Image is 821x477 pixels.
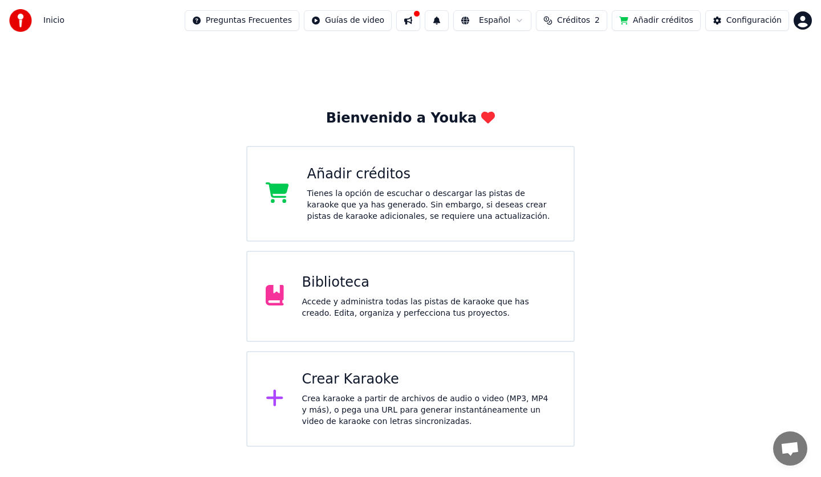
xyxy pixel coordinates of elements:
div: Tienes la opción de escuchar o descargar las pistas de karaoke que ya has generado. Sin embargo, ... [307,188,556,222]
div: Crear Karaoke [302,370,556,389]
span: Créditos [557,15,590,26]
nav: breadcrumb [43,15,64,26]
button: Configuración [705,10,789,31]
img: youka [9,9,32,32]
div: Biblioteca [302,274,556,292]
div: Accede y administra todas las pistas de karaoke que has creado. Edita, organiza y perfecciona tus... [302,296,556,319]
div: Crea karaoke a partir de archivos de audio o video (MP3, MP4 y más), o pega una URL para generar ... [302,393,556,427]
button: Añadir créditos [612,10,701,31]
div: Chat abierto [773,431,807,466]
button: Preguntas Frecuentes [185,10,299,31]
button: Guías de video [304,10,392,31]
span: Inicio [43,15,64,26]
div: Bienvenido a Youka [326,109,495,128]
button: Créditos2 [536,10,607,31]
div: Añadir créditos [307,165,556,184]
div: Configuración [726,15,782,26]
span: 2 [595,15,600,26]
